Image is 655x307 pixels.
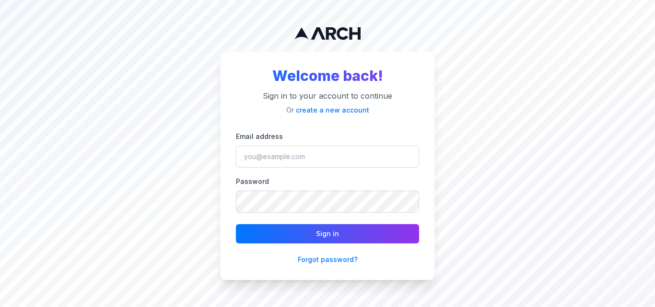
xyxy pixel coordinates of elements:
[236,132,283,140] label: Email address
[236,67,419,84] h2: Welcome back!
[236,90,419,102] p: Sign in to your account to continue
[236,177,269,185] label: Password
[236,105,419,115] p: Or
[296,106,369,114] a: create a new account
[298,255,358,264] button: Forgot password?
[236,224,419,243] button: Sign in
[236,146,419,168] input: you@example.com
